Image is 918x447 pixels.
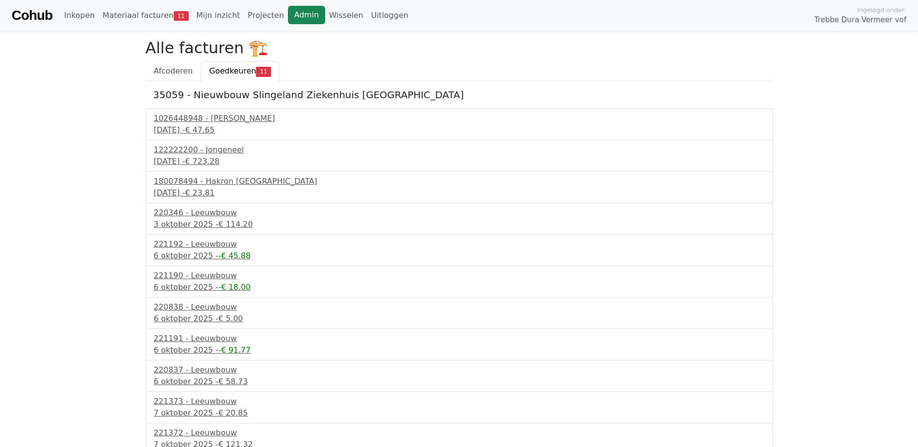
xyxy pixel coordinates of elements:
[154,427,765,439] div: 221372 - Leeuwbouw
[218,283,251,292] span: -€ 18.00
[154,313,765,325] div: 6 oktober 2025 -
[193,6,244,25] a: Mijn inzicht
[154,124,765,136] div: [DATE] -
[154,207,765,230] a: 220346 - Leeuwbouw3 oktober 2025 -€ 114.20
[154,301,765,325] a: 220838 - Leeuwbouw6 oktober 2025 -€ 5.00
[154,364,765,387] a: 220837 - Leeuwbouw6 oktober 2025 -€ 58.73
[154,270,765,293] a: 221190 - Leeuwbouw6 oktober 2025 --€ 18.00
[154,207,765,219] div: 220346 - Leeuwbouw
[244,6,288,25] a: Projecten
[288,6,325,24] a: Admin
[154,250,765,262] div: 6 oktober 2025 -
[153,89,765,101] h5: 35059 - Nieuwbouw Slingeland Ziekenhuis [GEOGRAPHIC_DATA]
[60,6,98,25] a: Inkopen
[154,238,765,262] a: 221192 - Leeuwbouw6 oktober 2025 --€ 45.88
[154,219,765,230] div: 3 oktober 2025 -
[218,220,253,229] span: € 114.20
[209,66,256,75] span: Goedkeuren
[154,301,765,313] div: 220838 - Leeuwbouw
[154,238,765,250] div: 221192 - Leeuwbouw
[154,176,765,187] div: 180078494 - Hakron [GEOGRAPHIC_DATA]
[12,4,52,27] a: Cohub
[154,113,765,136] a: 1026448948 - [PERSON_NAME][DATE] -€ 47.65
[325,6,367,25] a: Wisselen
[201,61,279,81] a: Goedkeuren11
[154,376,765,387] div: 6 oktober 2025 -
[154,270,765,282] div: 221190 - Leeuwbouw
[154,364,765,376] div: 220837 - Leeuwbouw
[154,187,765,199] div: [DATE] -
[146,39,773,57] h2: Alle facturen 🏗️
[256,67,271,76] span: 11
[154,344,765,356] div: 6 oktober 2025 -
[154,113,765,124] div: 1026448948 - [PERSON_NAME]
[154,333,765,344] div: 221191 - Leeuwbouw
[154,333,765,356] a: 221191 - Leeuwbouw6 oktober 2025 --€ 91.77
[154,407,765,419] div: 7 oktober 2025 -
[154,396,765,407] div: 221373 - Leeuwbouw
[174,11,189,21] span: 11
[146,61,201,81] a: Afcoderen
[857,5,906,15] span: Ingelogd onder:
[218,314,243,323] span: € 5.00
[154,66,193,75] span: Afcoderen
[218,377,248,386] span: € 58.73
[367,6,412,25] a: Uitloggen
[154,144,765,156] div: 122222200 - Jongeneel
[185,188,214,197] span: € 23.81
[99,6,193,25] a: Materiaal facturen11
[218,345,251,355] span: -€ 91.77
[154,282,765,293] div: 6 oktober 2025 -
[218,408,248,417] span: € 20.85
[154,176,765,199] a: 180078494 - Hakron [GEOGRAPHIC_DATA][DATE] -€ 23.81
[154,144,765,167] a: 122222200 - Jongeneel[DATE] -€ 723.28
[185,157,219,166] span: € 723.28
[814,15,906,26] span: Trebbe Dura Vermeer vof
[218,251,251,260] span: -€ 45.88
[154,396,765,419] a: 221373 - Leeuwbouw7 oktober 2025 -€ 20.85
[185,125,214,134] span: € 47.65
[154,156,765,167] div: [DATE] -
